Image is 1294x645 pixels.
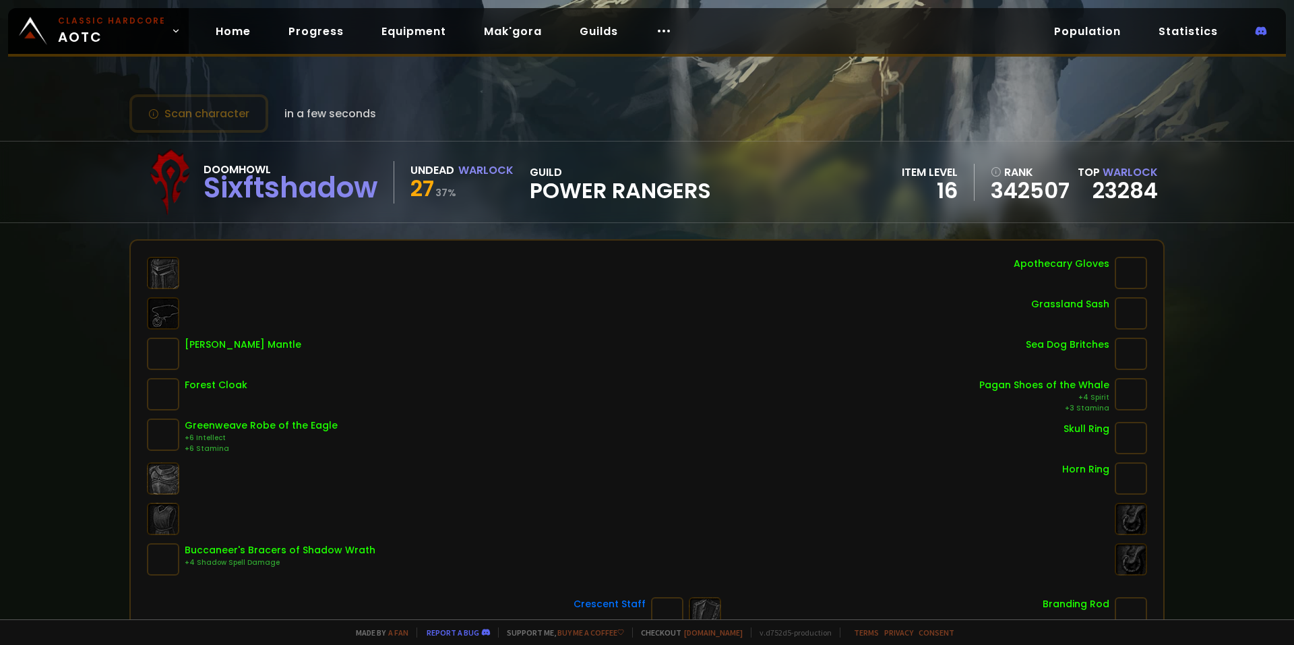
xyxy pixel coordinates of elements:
span: Checkout [632,627,743,638]
div: +4 Shadow Spell Damage [185,557,375,568]
img: item-14159 [1115,378,1147,410]
a: Population [1043,18,1132,45]
img: item-5356 [1115,597,1147,629]
a: Statistics [1148,18,1229,45]
div: +6 Intellect [185,433,338,443]
img: item-9773 [147,419,179,451]
div: +3 Stamina [979,403,1109,414]
img: item-3739 [1115,422,1147,454]
div: Buccaneer's Bracers of Shadow Wrath [185,543,375,557]
span: AOTC [58,15,166,47]
img: item-6505 [651,597,683,629]
small: 37 % [435,186,456,199]
a: 23284 [1092,175,1158,206]
div: Doomhowl [204,161,377,178]
a: Mak'gora [473,18,553,45]
img: item-4710 [147,378,179,410]
div: Branding Rod [1043,597,1109,611]
div: rank [991,164,1070,181]
small: Classic Hardcore [58,15,166,27]
div: 16 [902,181,958,201]
img: item-17692 [1115,462,1147,495]
a: Buy me a coffee [557,627,624,638]
span: 27 [410,173,434,204]
div: guild [530,164,711,201]
span: Power Rangers [530,181,711,201]
div: +6 Stamina [185,443,338,454]
div: Forest Cloak [185,378,247,392]
span: in a few seconds [284,105,376,122]
div: Undead [410,162,454,179]
a: Progress [278,18,355,45]
div: Horn Ring [1062,462,1109,477]
div: Grassland Sash [1031,297,1109,311]
span: Warlock [1103,164,1158,180]
div: Apothecary Gloves [1014,257,1109,271]
a: Home [205,18,261,45]
a: Equipment [371,18,457,45]
div: Crescent Staff [574,597,646,611]
a: Terms [854,627,879,638]
div: Greenweave Robe of the Eagle [185,419,338,433]
span: Support me, [498,627,624,638]
div: [PERSON_NAME] Mantle [185,338,301,352]
div: Top [1078,164,1158,181]
img: item-5310 [1115,338,1147,370]
button: Scan character [129,94,268,133]
a: [DOMAIN_NAME] [684,627,743,638]
div: item level [902,164,958,181]
div: Skull Ring [1064,422,1109,436]
div: Warlock [458,162,514,179]
a: Privacy [884,627,913,638]
a: 342507 [991,181,1070,201]
img: item-14166 [147,543,179,576]
a: Report a bug [427,627,479,638]
a: Guilds [569,18,629,45]
div: Pagan Shoes of the Whale [979,378,1109,392]
img: item-10657 [147,338,179,370]
div: Sea Dog Britches [1026,338,1109,352]
a: a fan [388,627,408,638]
span: Made by [348,627,408,638]
div: +4 Spirit [979,392,1109,403]
div: Sixftshadow [204,178,377,198]
img: item-10919 [1115,257,1147,289]
a: Consent [919,627,954,638]
a: Classic HardcoreAOTC [8,8,189,54]
span: v. d752d5 - production [751,627,832,638]
img: item-6477 [1115,297,1147,330]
